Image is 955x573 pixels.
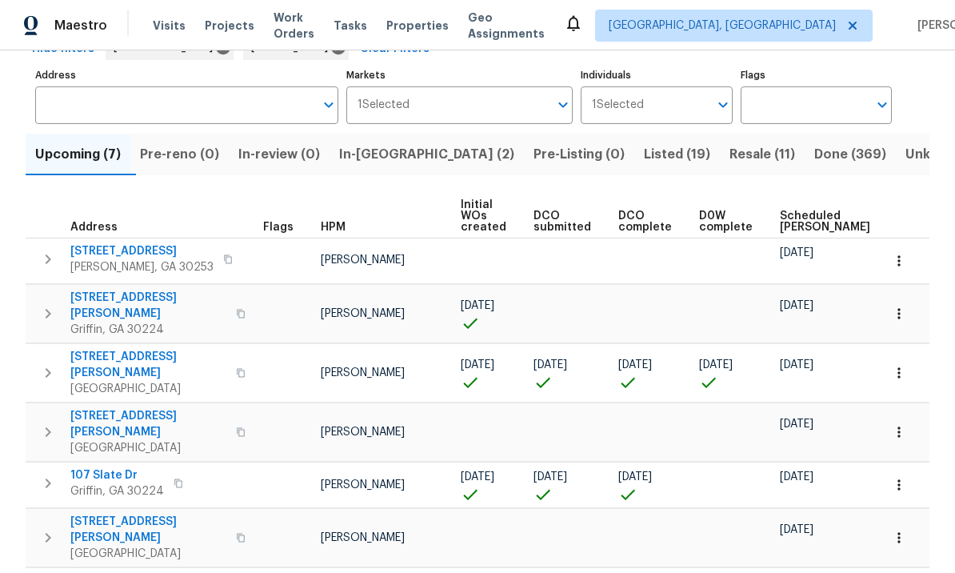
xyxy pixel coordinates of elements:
[461,300,494,311] span: [DATE]
[592,98,644,112] span: 1 Selected
[153,18,186,34] span: Visits
[70,514,226,546] span: [STREET_ADDRESS][PERSON_NAME]
[274,10,314,42] span: Work Orders
[729,143,795,166] span: Resale (11)
[699,359,733,371] span: [DATE]
[321,367,405,379] span: [PERSON_NAME]
[321,308,405,319] span: [PERSON_NAME]
[54,18,107,34] span: Maestro
[358,98,410,112] span: 1 Selected
[609,18,836,34] span: [GEOGRAPHIC_DATA], [GEOGRAPHIC_DATA]
[741,70,892,80] label: Flags
[461,199,506,233] span: Initial WOs created
[533,359,567,371] span: [DATE]
[70,467,164,483] span: 107 Slate Dr
[318,94,340,116] button: Open
[814,143,886,166] span: Done (369)
[238,143,320,166] span: In-review (0)
[461,359,494,371] span: [DATE]
[533,471,567,483] span: [DATE]
[618,471,652,483] span: [DATE]
[334,20,367,31] span: Tasks
[70,222,118,233] span: Address
[321,532,405,543] span: [PERSON_NAME]
[70,322,226,338] span: Griffin, GA 30224
[321,254,405,266] span: [PERSON_NAME]
[70,259,214,275] span: [PERSON_NAME], GA 30253
[699,210,753,233] span: D0W complete
[35,70,338,80] label: Address
[140,143,219,166] span: Pre-reno (0)
[780,471,813,483] span: [DATE]
[780,300,813,311] span: [DATE]
[552,94,574,116] button: Open
[712,94,734,116] button: Open
[780,247,813,258] span: [DATE]
[70,408,226,440] span: [STREET_ADDRESS][PERSON_NAME]
[780,419,813,430] span: [DATE]
[205,18,254,34] span: Projects
[70,381,226,397] span: [GEOGRAPHIC_DATA]
[581,70,732,80] label: Individuals
[780,359,813,371] span: [DATE]
[780,210,870,233] span: Scheduled [PERSON_NAME]
[618,210,672,233] span: DCO complete
[533,143,625,166] span: Pre-Listing (0)
[321,222,346,233] span: HPM
[321,427,405,438] span: [PERSON_NAME]
[263,222,294,233] span: Flags
[70,290,226,322] span: [STREET_ADDRESS][PERSON_NAME]
[871,94,893,116] button: Open
[468,10,545,42] span: Geo Assignments
[35,143,121,166] span: Upcoming (7)
[339,143,514,166] span: In-[GEOGRAPHIC_DATA] (2)
[70,440,226,456] span: [GEOGRAPHIC_DATA]
[644,143,710,166] span: Listed (19)
[70,243,214,259] span: [STREET_ADDRESS]
[533,210,591,233] span: DCO submitted
[321,479,405,491] span: [PERSON_NAME]
[461,471,494,483] span: [DATE]
[618,359,652,371] span: [DATE]
[70,349,226,381] span: [STREET_ADDRESS][PERSON_NAME]
[780,524,813,535] span: [DATE]
[386,18,449,34] span: Properties
[346,70,573,80] label: Markets
[70,483,164,499] span: Griffin, GA 30224
[70,546,226,562] span: [GEOGRAPHIC_DATA]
